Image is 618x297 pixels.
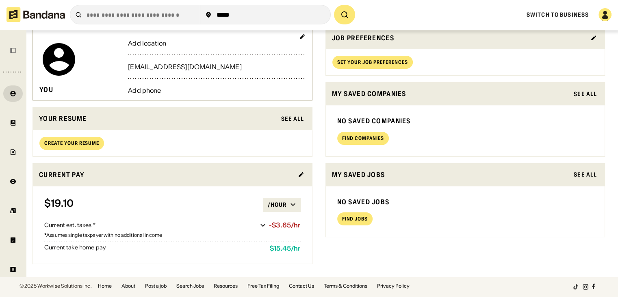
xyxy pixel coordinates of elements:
[20,284,91,288] div: © 2025 Workwise Solutions Inc.
[121,284,135,288] a: About
[44,141,99,146] div: Create your resume
[337,60,408,65] div: Set your job preferences
[269,221,300,229] div: -$3.65/hr
[44,221,257,229] div: Current est. taxes *
[44,233,301,238] div: Assumes single taxpayer with no additional income
[128,40,305,46] div: Add location
[270,245,300,252] div: $15.45 / hr
[98,284,112,288] a: Home
[342,136,384,141] div: Find companies
[289,284,314,288] a: Contact Us
[44,198,263,212] div: $19.10
[7,7,65,22] img: Bandana logotype
[39,170,293,180] div: Current Pay
[268,201,287,208] div: /hour
[337,117,594,125] div: No saved companies
[377,284,410,288] a: Privacy Policy
[574,91,597,97] div: See All
[527,11,589,18] a: Switch to Business
[332,170,569,180] div: My saved jobs
[337,198,594,206] div: No saved jobs
[574,172,597,177] div: See All
[44,245,263,252] div: Current take home pay
[281,116,304,122] div: See All
[39,85,53,94] div: You
[332,33,586,43] div: Job preferences
[39,114,276,124] div: Your resume
[342,216,368,221] div: Find jobs
[128,63,305,70] div: [EMAIL_ADDRESS][DOMAIN_NAME]
[247,284,279,288] a: Free Tax Filing
[332,89,569,99] div: My saved companies
[324,284,367,288] a: Terms & Conditions
[176,284,204,288] a: Search Jobs
[145,284,167,288] a: Post a job
[128,87,305,94] div: Add phone
[214,284,238,288] a: Resources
